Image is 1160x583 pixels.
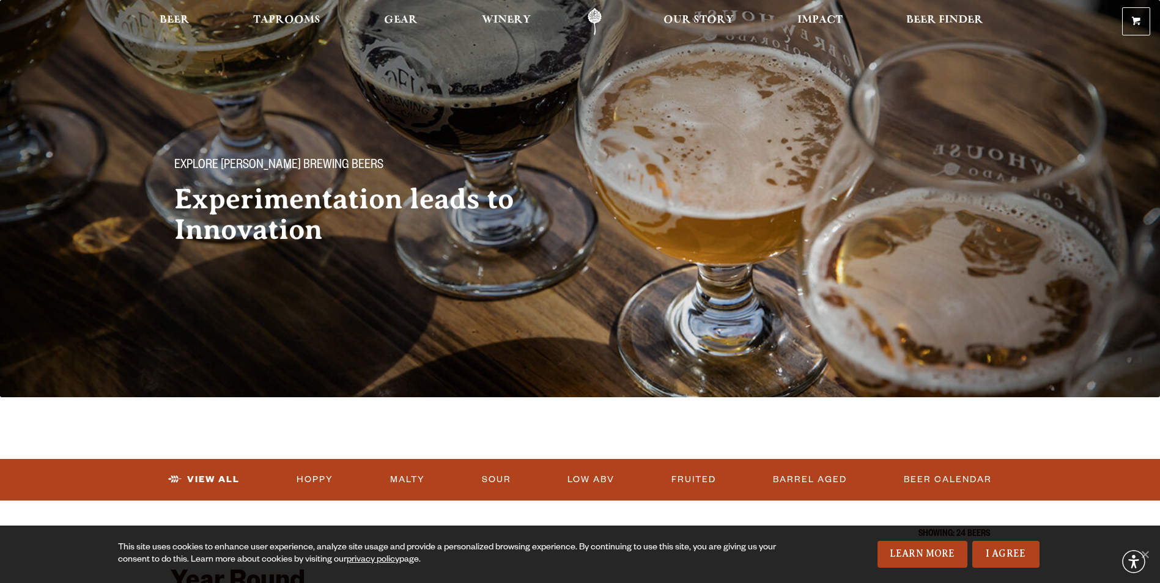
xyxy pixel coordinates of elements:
[656,8,742,35] a: Our Story
[906,15,983,25] span: Beer Finder
[789,8,851,35] a: Impact
[245,8,328,35] a: Taprooms
[174,158,383,174] span: Explore [PERSON_NAME] Brewing Beers
[384,15,418,25] span: Gear
[163,466,245,494] a: View All
[572,8,618,35] a: Odell Home
[797,15,843,25] span: Impact
[376,8,426,35] a: Gear
[768,466,852,494] a: Barrel Aged
[563,466,619,494] a: Low ABV
[253,15,320,25] span: Taprooms
[667,466,721,494] a: Fruited
[152,8,198,35] a: Beer
[160,15,190,25] span: Beer
[972,541,1040,568] a: I Agree
[174,184,556,245] h2: Experimentation leads to Innovation
[877,541,967,568] a: Learn More
[385,466,430,494] a: Malty
[482,15,531,25] span: Winery
[898,8,991,35] a: Beer Finder
[899,466,997,494] a: Beer Calendar
[347,555,399,565] a: privacy policy
[663,15,734,25] span: Our Story
[118,542,777,566] div: This site uses cookies to enhance user experience, analyze site usage and provide a personalized ...
[474,8,539,35] a: Winery
[292,466,338,494] a: Hoppy
[477,466,516,494] a: Sour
